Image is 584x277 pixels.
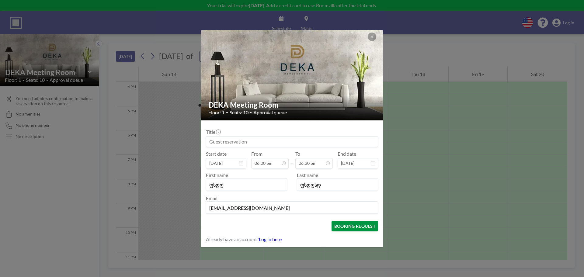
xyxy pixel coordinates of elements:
label: First name [206,172,228,178]
label: Email [206,195,217,201]
span: - [291,153,293,166]
label: Last name [297,172,318,178]
input: Email [206,203,378,213]
input: Guest reservation [206,137,378,147]
label: End date [338,151,356,157]
label: To [295,151,300,157]
img: 537.webp [201,27,384,123]
span: Approval queue [253,109,287,116]
span: Seats: 10 [230,109,249,116]
input: Last name [297,180,378,190]
label: Title [206,129,220,135]
span: Already have an account? [206,236,259,242]
span: • [250,110,252,114]
a: Log in here [259,236,282,242]
label: Start date [206,151,227,157]
label: From [251,151,262,157]
button: BOOKING REQUEST [332,221,378,231]
h2: DEKA Meeting Room [208,100,376,109]
span: Floor: 1 [208,109,224,116]
span: • [226,110,228,115]
input: First name [206,180,287,190]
